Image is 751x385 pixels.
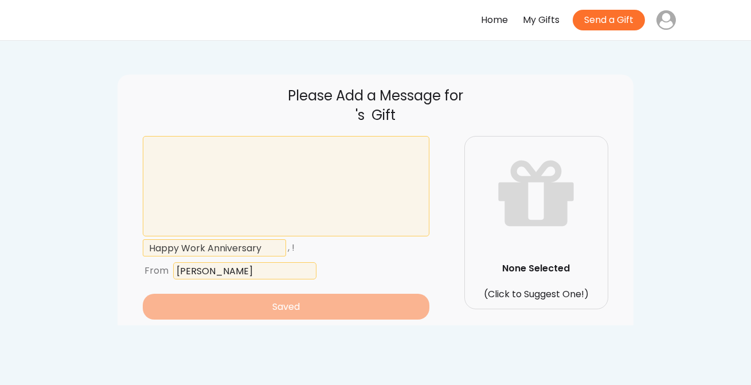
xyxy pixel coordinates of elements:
[173,262,316,279] input: Type here...
[143,239,286,256] input: Type here...
[481,12,508,29] div: Home
[573,10,645,30] button: Send a Gift
[144,263,169,279] div: From
[140,106,611,125] div: 's Gift
[523,12,560,29] div: My Gifts
[143,294,429,320] button: Saved
[288,240,410,256] div: , !
[75,10,132,30] img: yH5BAEAAAAALAAAAAABAAEAAAIBRAA7
[466,287,606,301] div: (Click to Suggest One!)
[140,86,611,106] div: Please Add a Message for
[466,262,606,275] div: None Selected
